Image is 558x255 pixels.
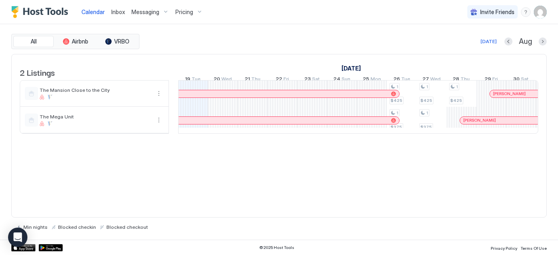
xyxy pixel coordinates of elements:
span: $375 [391,124,402,130]
span: Tue [401,76,410,84]
a: August 21, 2025 [243,74,262,86]
a: App Store [11,244,35,251]
a: August 20, 2025 [212,74,234,86]
button: VRBO [97,36,137,47]
span: Min nights [23,224,48,230]
div: menu [154,89,164,98]
span: © 2025 Host Tools [259,245,294,250]
span: 21 [245,76,250,84]
button: Airbnb [55,36,96,47]
span: Inbox [111,8,125,15]
button: Previous month [504,37,512,46]
span: Terms Of Use [521,246,547,251]
span: Pricing [175,8,193,16]
a: Inbox [111,8,125,16]
a: Privacy Policy [491,243,517,252]
span: Sun [341,76,350,84]
a: Terms Of Use [521,243,547,252]
span: Calendar [81,8,105,15]
a: Google Play Store [39,244,63,251]
span: Thu [251,76,260,84]
span: $425 [391,98,402,103]
span: 22 [276,76,282,84]
span: 28 [453,76,459,84]
span: 1 [456,84,458,89]
button: Next month [539,37,547,46]
span: 1 [396,84,398,89]
span: 25 [363,76,369,84]
div: [DATE] [481,38,497,45]
span: Fri [492,76,498,84]
span: The Mansion Close to the City [40,87,151,93]
span: Aug [519,37,532,46]
span: [PERSON_NAME] [463,118,496,123]
div: menu [521,7,531,17]
span: Tue [192,76,200,84]
span: Thu [460,76,470,84]
span: $425 [450,98,462,103]
span: Blocked checkout [106,224,148,230]
button: More options [154,89,164,98]
span: All [31,38,37,45]
button: [DATE] [479,37,498,46]
span: 1 [426,84,428,89]
span: Blocked checkin [58,224,96,230]
span: Invite Friends [480,8,514,16]
span: 23 [304,76,311,84]
a: August 27, 2025 [421,74,443,86]
span: 26 [394,76,400,84]
a: August 25, 2025 [361,74,383,86]
div: tab-group [11,34,139,49]
a: August 30, 2025 [511,74,531,86]
span: Wed [221,76,232,84]
a: August 26, 2025 [391,74,412,86]
span: 29 [485,76,491,84]
span: Sat [521,76,529,84]
a: August 23, 2025 [302,74,322,86]
button: More options [154,115,164,125]
span: 27 [423,76,429,84]
span: $375 [421,124,432,130]
a: Host Tools Logo [11,6,72,18]
a: Calendar [81,8,105,16]
span: 20 [214,76,220,84]
div: User profile [534,6,547,19]
span: [PERSON_NAME] [493,91,526,96]
span: 30 [513,76,520,84]
span: Airbnb [72,38,88,45]
span: Wed [430,76,441,84]
span: 24 [333,76,340,84]
span: Messaging [131,8,159,16]
span: The Mega Unit [40,114,151,120]
span: 2 Listings [20,66,55,78]
a: August 24, 2025 [331,74,352,86]
span: Mon [371,76,381,84]
span: VRBO [114,38,129,45]
button: All [13,36,54,47]
span: Sat [312,76,320,84]
a: August 22, 2025 [274,74,291,86]
a: August 19, 2025 [183,74,202,86]
a: August 4, 2025 [339,62,363,74]
span: Fri [283,76,289,84]
span: $425 [421,98,432,103]
a: August 28, 2025 [451,74,472,86]
a: August 29, 2025 [483,74,500,86]
span: 1 [426,110,428,116]
span: 1 [396,110,398,116]
div: Open Intercom Messenger [8,228,27,247]
div: menu [154,115,164,125]
span: 19 [185,76,190,84]
span: Privacy Policy [491,246,517,251]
